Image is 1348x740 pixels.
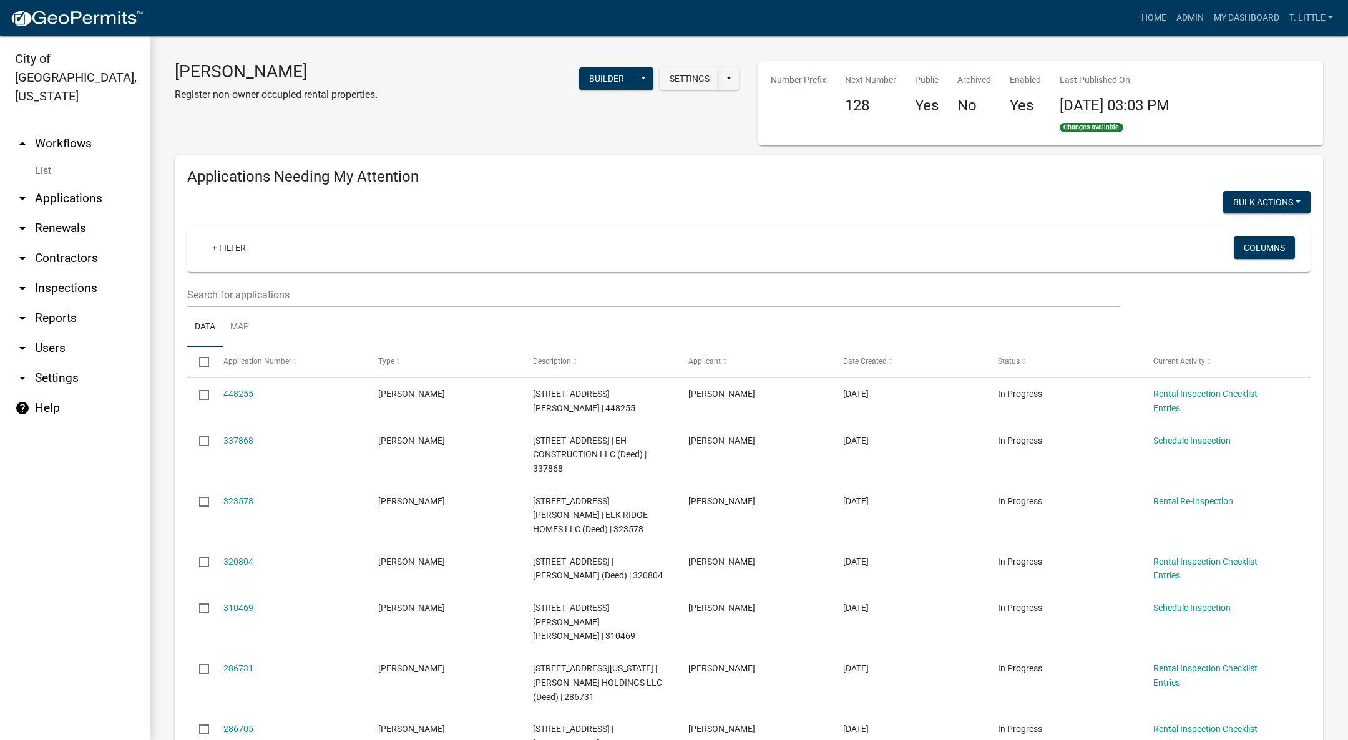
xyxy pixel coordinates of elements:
span: Rental Registration [378,724,445,734]
a: 323578 [223,496,253,506]
a: 337868 [223,436,253,445]
p: Archived [957,74,991,87]
p: Next Number [845,74,896,87]
datatable-header-cell: Select [187,347,211,377]
h4: 128 [845,97,896,115]
datatable-header-cell: Current Activity [1141,347,1296,377]
span: 900 N HOWARD ST | ELK RIDGE HOMES LLC (Deed) | 323578 [533,496,648,535]
span: LARRY PIERCE [688,389,755,399]
a: 286705 [223,724,253,734]
h4: Applications Needing My Attention [187,168,1311,186]
span: Rental Registration [378,663,445,673]
span: In Progress [998,724,1042,734]
p: Register non-owner occupied rental properties. [175,87,378,102]
datatable-header-cell: Application Number [211,347,366,377]
span: Brandan Bruce [688,724,755,734]
a: Data [187,308,223,348]
a: 320804 [223,557,253,567]
datatable-header-cell: Applicant [676,347,831,377]
i: arrow_drop_up [15,136,30,151]
a: Schedule Inspection [1153,436,1231,445]
datatable-header-cell: Date Created [831,347,986,377]
span: Larry Shore [688,603,755,613]
a: + Filter [202,236,256,259]
span: Brandan Bruce [688,663,755,673]
a: Rental Inspection Checklist Entries [1153,389,1258,413]
datatable-header-cell: Status [986,347,1141,377]
a: T. Little [1284,6,1338,30]
span: In Progress [998,389,1042,399]
span: 208 N 9TH ST | MANDERS, JOHN E (Deed) | 320804 [533,557,663,581]
span: Becir Selimovic [688,436,755,445]
span: 11/20/2024 [843,436,869,445]
i: arrow_drop_down [15,341,30,356]
span: Changes available [1060,123,1123,133]
p: Last Published On [1060,74,1170,87]
a: Rental Inspection Checklist Entries [1153,557,1258,581]
span: Rental Registration [378,436,445,445]
span: Rental Registration [378,557,445,567]
a: 448255 [223,389,253,399]
span: Type [378,357,394,366]
datatable-header-cell: Description [521,347,676,377]
a: 286731 [223,663,253,673]
a: Schedule Inspection [1153,603,1231,613]
span: In Progress [998,436,1042,445]
i: arrow_drop_down [15,191,30,206]
span: Applicant [688,357,721,366]
a: Rental Inspection Checklist Entries [1153,663,1258,688]
span: 07/11/2025 [843,389,869,399]
button: Builder [579,67,634,90]
span: Rental Registration [378,496,445,506]
a: Home [1136,6,1171,30]
span: Date Created [843,357,887,366]
span: In Progress [998,603,1042,613]
span: [DATE] 03:03 PM [1060,97,1170,114]
i: arrow_drop_down [15,281,30,296]
span: Current Activity [1153,357,1205,366]
a: Admin [1171,6,1209,30]
p: Number Prefix [771,74,826,87]
a: 310469 [223,603,253,613]
h4: Yes [1010,97,1041,115]
button: Settings [660,67,720,90]
button: Columns [1234,236,1295,259]
a: Map [223,308,256,348]
i: arrow_drop_down [15,221,30,236]
a: Rental Re-Inspection [1153,496,1233,506]
span: In Progress [998,663,1042,673]
a: My Dashboard [1209,6,1284,30]
i: arrow_drop_down [15,311,30,326]
span: 07/18/2024 [843,724,869,734]
span: 09/12/2024 [843,603,869,613]
span: Application Number [223,357,291,366]
span: Keith Soldwisch [688,496,755,506]
span: 07/18/2024 [843,663,869,673]
i: arrow_drop_down [15,251,30,266]
span: 508 W 2ND AVE | EH CONSTRUCTION LLC (Deed) | 337868 [533,436,647,474]
button: Bulk Actions [1223,191,1311,213]
span: Dorothy Manders [688,557,755,567]
span: Description [533,357,571,366]
span: In Progress [998,496,1042,506]
span: Status [998,357,1020,366]
i: arrow_drop_down [15,371,30,386]
h3: [PERSON_NAME] [175,61,378,82]
i: help [15,401,30,416]
span: 10/14/2024 [843,496,869,506]
h4: No [957,97,991,115]
h4: Yes [915,97,939,115]
span: Rental Registration [378,389,445,399]
p: Public [915,74,939,87]
span: 801 E 1ST AVE | PIERCE, LARRY (Deed) | 448255 [533,389,635,413]
span: In Progress [998,557,1042,567]
span: 10/08/2024 [843,557,869,567]
span: 401 W 1ST AVE | SHORE, LARRY/RUTH (Deed) | 310469 [533,603,635,641]
span: Rental Registration [378,603,445,613]
p: Enabled [1010,74,1041,87]
input: Search for applications [187,282,1120,308]
datatable-header-cell: Type [366,347,521,377]
span: 214 W KENTUCKY AVE | BRUCE HOLDINGS LLC (Deed) | 286731 [533,663,662,702]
